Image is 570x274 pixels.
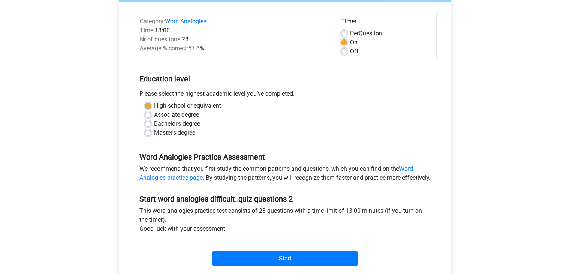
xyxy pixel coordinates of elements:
span: Category: [140,18,165,25]
a: Word Analogies [165,18,206,25]
h5: Word Analogies Practice Assessment [139,152,431,161]
div: 13:00 [134,26,335,35]
h5: Education level [139,71,431,86]
span: Per [350,30,359,37]
div: Please select the highest academic level you’ve completed. [134,89,437,101]
input: Start [212,251,358,266]
span: Average % correct: [140,45,188,52]
label: High school or equivalent [154,101,221,110]
label: On [350,38,358,47]
label: Question [350,29,382,38]
span: Nr of questions: [140,36,182,43]
div: 57.3% [134,44,335,53]
label: Bachelor's degree [154,119,200,128]
h5: Start word analogies difficult_quiz questions 2 [139,194,431,203]
label: Associate degree [154,110,199,119]
div: Timer [341,17,431,29]
span: Time: [140,27,155,34]
div: 28 [134,35,335,44]
div: This word analogies practice test consists of 28 questions with a time limit of 13:00 minutes (if... [134,206,437,236]
div: We recommend that you first study the common patterns and questions, which you can find on the . ... [134,164,437,185]
label: Master's degree [154,128,195,137]
label: Off [350,47,359,56]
